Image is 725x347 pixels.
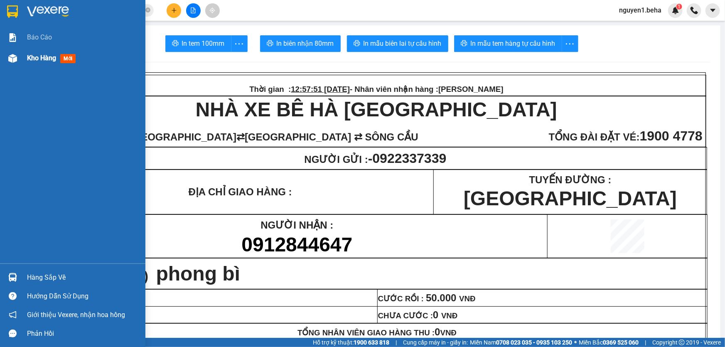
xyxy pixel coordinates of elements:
[236,131,245,143] span: ⇄
[679,340,685,345] span: copyright
[368,151,447,166] span: -
[709,7,717,14] span: caret-down
[8,54,17,63] img: warehouse-icon
[435,328,457,337] span: VNĐ
[640,128,703,143] span: 1900 4778
[364,38,442,49] span: In mẫu biên lai tự cấu hình
[396,338,397,347] span: |
[27,271,139,284] div: Hàng sắp về
[612,5,668,15] span: nguyen1.beha
[457,294,476,303] span: VNĐ
[471,38,555,49] span: In mẫu tem hàng tự cấu hình
[403,338,468,347] span: Cung cấp máy in - giấy in:
[27,327,139,340] div: Phản hồi
[267,40,273,48] span: printer
[313,338,389,347] span: Hỗ trợ kỹ thuật:
[9,330,17,337] span: message
[165,35,231,52] button: printerIn tem 100mm
[470,338,572,347] span: Miền Nam
[145,7,150,15] span: close-circle
[27,32,52,42] span: Báo cáo
[186,3,201,18] button: file-add
[156,263,240,285] span: phong bì
[190,7,196,13] span: file-add
[691,7,698,14] img: phone-icon
[705,3,720,18] button: caret-down
[8,273,17,282] img: warehouse-icon
[529,174,612,185] span: TUYẾN ĐƯỜNG :
[172,40,179,48] span: printer
[433,309,438,320] span: 0
[277,38,334,49] span: In biên nhận 80mm
[603,339,639,346] strong: 0369 525 060
[113,268,148,283] span: KIỆN)
[241,234,352,256] span: 0912844647
[189,186,292,197] strong: ĐỊA CHỈ GIAO HÀNG :
[249,85,503,94] span: Thời gian : - Nhân viên nhận hàng :
[60,54,76,63] span: mới
[171,7,177,13] span: plus
[438,311,457,320] span: VNĐ
[373,151,447,166] span: 0922337339
[454,35,562,52] button: printerIn mẫu tem hàng tự cấu hình
[378,294,476,303] span: CƯỚC RỒI :
[27,54,56,62] span: Kho hàng
[435,326,440,337] span: 0
[27,310,125,320] span: Giới thiệu Vexere, nhận hoa hồng
[378,311,458,320] span: CHƯA CƯỚC :
[261,219,333,231] span: NGƯỜI NHẬN :
[7,5,18,18] img: logo-vxr
[9,292,17,300] span: question-circle
[9,311,17,319] span: notification
[676,4,682,10] sup: 1
[426,292,456,303] span: 50.000
[260,35,341,52] button: printerIn biên nhận 80mm
[496,339,572,346] strong: 0708 023 035 - 0935 103 250
[145,7,150,12] span: close-circle
[354,40,360,48] span: printer
[574,341,577,344] span: ⚪️
[8,33,17,42] img: solution-icon
[205,3,220,18] button: aim
[231,39,247,49] span: more
[562,35,578,52] button: more
[291,85,350,94] span: 12:57:51 [DATE]
[579,338,639,347] span: Miền Bắc
[167,3,181,18] button: plus
[245,131,418,143] span: [GEOGRAPHIC_DATA] ⇄ SÔNG CẦU
[645,338,646,347] span: |
[182,38,225,49] span: In tem 100mm
[27,290,139,303] div: Hướng dẫn sử dụng
[91,131,236,143] span: TUYẾN: [GEOGRAPHIC_DATA]
[231,35,248,52] button: more
[297,328,457,337] span: TỔNG NHÂN VIÊN GIAO HÀNG THU :
[196,98,557,121] strong: NHÀ XE BÊ HÀ [GEOGRAPHIC_DATA]
[672,7,679,14] img: icon-new-feature
[464,187,677,209] span: [GEOGRAPHIC_DATA]
[354,339,389,346] strong: 1900 633 818
[461,40,467,48] span: printer
[562,39,578,49] span: more
[438,85,504,94] span: [PERSON_NAME]
[209,7,215,13] span: aim
[305,154,450,165] span: NGƯỜI GỬI :
[549,131,640,143] span: TỔNG ĐÀI ĐẶT VÉ:
[678,4,681,10] span: 1
[347,35,448,52] button: printerIn mẫu biên lai tự cấu hình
